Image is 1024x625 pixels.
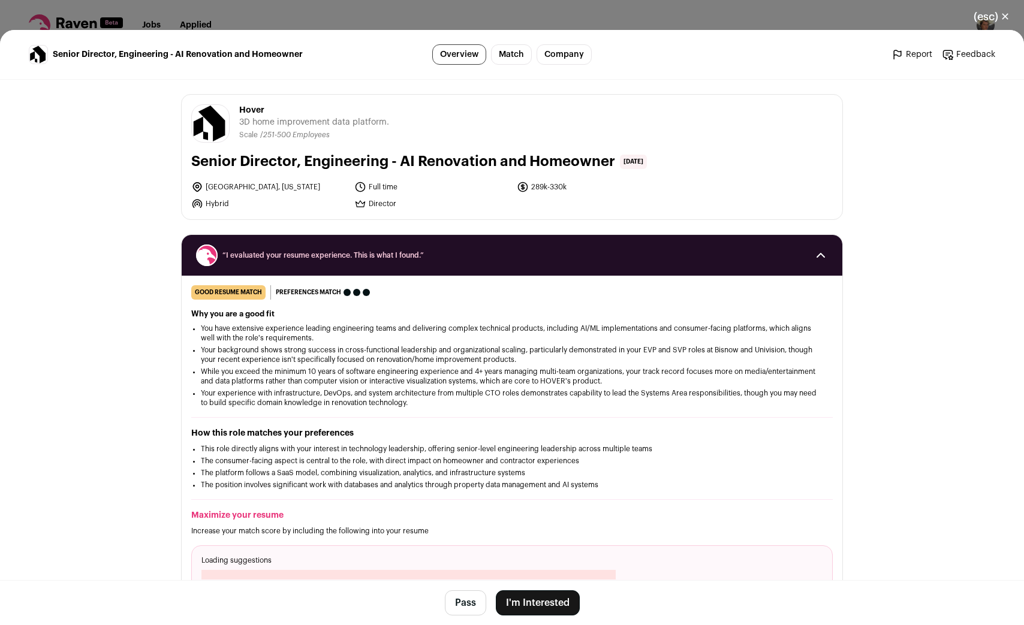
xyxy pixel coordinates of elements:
[191,526,833,536] p: Increase your match score by including the following into your resume
[354,181,510,193] li: Full time
[354,198,510,210] li: Director
[942,49,995,61] a: Feedback
[191,285,266,300] div: good resume match
[191,181,347,193] li: [GEOGRAPHIC_DATA], [US_STATE]
[191,427,833,439] h2: How this role matches your preferences
[892,49,932,61] a: Report
[491,44,532,65] a: Match
[263,131,330,138] span: 251-500 Employees
[620,155,647,169] span: [DATE]
[537,44,592,65] a: Company
[191,509,833,521] h2: Maximize your resume
[239,116,389,128] span: 3D home improvement data platform.
[201,345,823,364] li: Your background shows strong success in cross-functional leadership and organizational scaling, p...
[191,545,833,618] div: Loading suggestions
[201,456,823,466] li: The consumer-facing aspect is central to the role, with direct impact on homeowner and contractor...
[276,286,341,298] span: Preferences match
[201,324,823,343] li: You have extensive experience leading engineering teams and delivering complex technical products...
[260,131,330,140] li: /
[53,49,303,61] span: Senior Director, Engineering - AI Renovation and Homeowner
[191,198,347,210] li: Hybrid
[239,104,389,116] span: Hover
[959,4,1024,30] button: Close modal
[201,388,823,407] li: Your experience with infrastructure, DevOps, and system architecture from multiple CTO roles demo...
[432,44,486,65] a: Overview
[239,131,260,140] li: Scale
[29,46,47,64] img: f6b5aff0fc4e3ddf3a97579ac3639fdf5d4d5d49bbecf319dd0352fed2ea18a4.png
[191,309,833,319] h2: Why you are a good fit
[222,250,802,260] span: “I evaluated your resume experience. This is what I found.”
[496,590,580,615] button: I'm Interested
[191,152,615,171] h1: Senior Director, Engineering - AI Renovation and Homeowner
[517,181,673,193] li: 289k-330k
[201,468,823,478] li: The platform follows a SaaS model, combining visualization, analytics, and infrastructure systems
[201,444,823,454] li: This role directly aligns with your interest in technology leadership, offering senior-level engi...
[445,590,486,615] button: Pass
[192,105,229,142] img: f6b5aff0fc4e3ddf3a97579ac3639fdf5d4d5d49bbecf319dd0352fed2ea18a4.png
[201,367,823,386] li: While you exceed the minimum 10 years of software engineering experience and 4+ years managing mu...
[201,480,823,490] li: The position involves significant work with databases and analytics through property data managem...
